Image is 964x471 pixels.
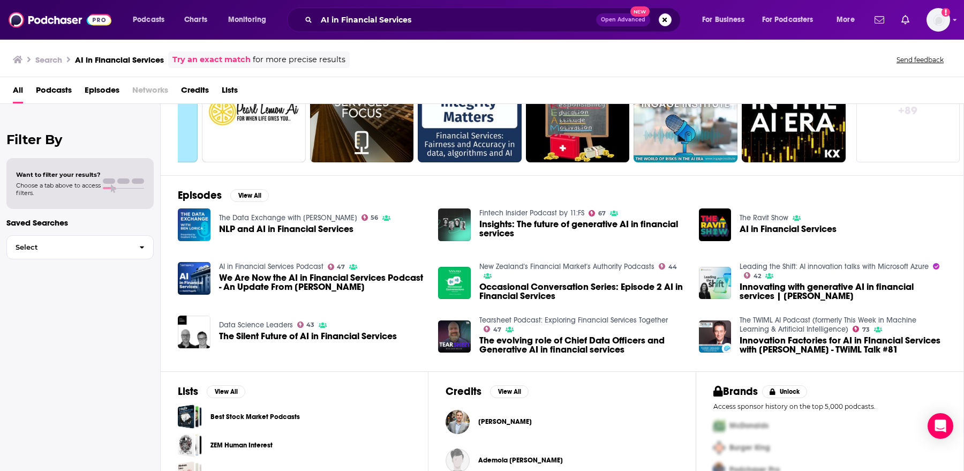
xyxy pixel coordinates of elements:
button: open menu [695,11,758,28]
a: Episodes [85,81,119,103]
a: Innovation Factories for AI in FInancial Services with Thierry Derungs - TWiML Talk #81 [740,336,946,354]
a: Credits [181,81,209,103]
span: 67 [598,211,606,216]
a: The evolving role of Chief Data Officers and Generative AI in financial services [479,336,686,354]
a: ZEM Human Interest [178,433,202,457]
a: AI in Financial Services [740,225,837,234]
span: Podcasts [133,12,164,27]
button: Show profile menu [927,8,950,32]
a: 44 [659,263,677,270]
span: Innovation Factories for AI in FInancial Services with [PERSON_NAME] - TWiML Talk #81 [740,336,946,354]
span: Want to filter your results? [16,171,101,178]
a: Show notifications dropdown [897,11,914,29]
a: Charts [177,11,214,28]
div: Open Intercom Messenger [928,413,953,439]
h3: AI in Financial Services [75,55,164,65]
button: Unlock [762,385,808,398]
a: Occasional Conversation Series: Episode 2 AI in Financial Services [438,267,471,300]
a: 43 [297,322,315,328]
a: The Ravit Show [740,213,788,222]
span: Insights: The future of generative AI in financial services [479,220,686,238]
span: Logged in as mdaniels [927,8,950,32]
span: Choose a tab above to access filters. [16,182,101,197]
a: Podcasts [36,81,72,103]
button: View All [490,385,529,398]
p: Saved Searches [6,218,154,228]
span: Lists [222,81,238,103]
a: Best Stock Market Podcasts [178,405,202,429]
img: Podchaser - Follow, Share and Rate Podcasts [9,10,111,30]
span: [PERSON_NAME] [478,417,532,426]
a: Innovating with generative AI in financial services | Moody's [740,282,946,301]
img: Second Pro Logo [709,437,729,459]
h2: Episodes [178,189,222,202]
img: Insights: The future of generative AI in financial services [438,208,471,241]
a: Tearsheet Podcast: Exploring Financial Services Together [479,316,668,325]
a: Innovation Factories for AI in FInancial Services with Thierry Derungs - TWiML Talk #81 [699,320,732,353]
a: NLP and AI in Financial Services [219,225,353,234]
span: Ademola [PERSON_NAME] [478,456,563,465]
button: Open AdvancedNew [596,13,650,26]
a: Leading the Shift: AI innovation talks with Microsoft Azure [740,262,929,271]
a: Best Stock Market Podcasts [210,411,300,423]
a: 9 [310,58,414,162]
input: Search podcasts, credits, & more... [317,11,596,28]
span: 43 [306,323,314,327]
button: View All [230,189,269,202]
span: 44 [668,265,677,270]
span: The Silent Future of AI in Financial Services [219,332,397,341]
span: New [630,6,650,17]
button: View All [207,385,245,398]
img: Innovating with generative AI in financial services | Moody's [699,267,732,300]
a: Ademola Isimeme Odewade [478,456,563,465]
h2: Brands [713,385,758,398]
a: Occasional Conversation Series: Episode 2 AI in Financial Services [479,282,686,301]
a: ZEM Human Interest [210,439,273,451]
img: NLP and AI in Financial Services [178,208,210,241]
span: 47 [493,327,501,332]
div: Search podcasts, credits, & more... [297,8,691,32]
img: The evolving role of Chief Data Officers and Generative AI in financial services [438,320,471,353]
a: AI in Financial Services Podcast [219,262,323,271]
img: We Are Now the AI in Financial Services Podcast - An Update From Dan [178,262,210,295]
a: All [13,81,23,103]
span: Networks [132,81,168,103]
span: 73 [862,327,870,332]
a: 73 [853,326,870,332]
span: More [837,12,855,27]
img: Kevin Dinino [446,410,470,434]
a: Show notifications dropdown [870,11,888,29]
h2: Lists [178,385,198,398]
a: +89 [856,58,960,162]
a: ListsView All [178,385,245,398]
a: We Are Now the AI in Financial Services Podcast - An Update From Dan [219,273,426,291]
h2: Filter By [6,132,154,147]
span: 42 [754,274,761,279]
img: First Pro Logo [709,415,729,437]
img: The Silent Future of AI in Financial Services [178,316,210,348]
span: Open Advanced [601,17,645,23]
img: AI in Financial Services [699,208,732,241]
span: Burger King [729,443,770,452]
button: open menu [755,11,829,28]
span: Monitoring [228,12,266,27]
a: Data Science Leaders [219,320,293,330]
a: Fintech Insider Podcast by 11:FS [479,208,584,218]
button: open menu [829,11,868,28]
a: New Zealand's Financial Market's Authority Podcasts [479,262,654,271]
